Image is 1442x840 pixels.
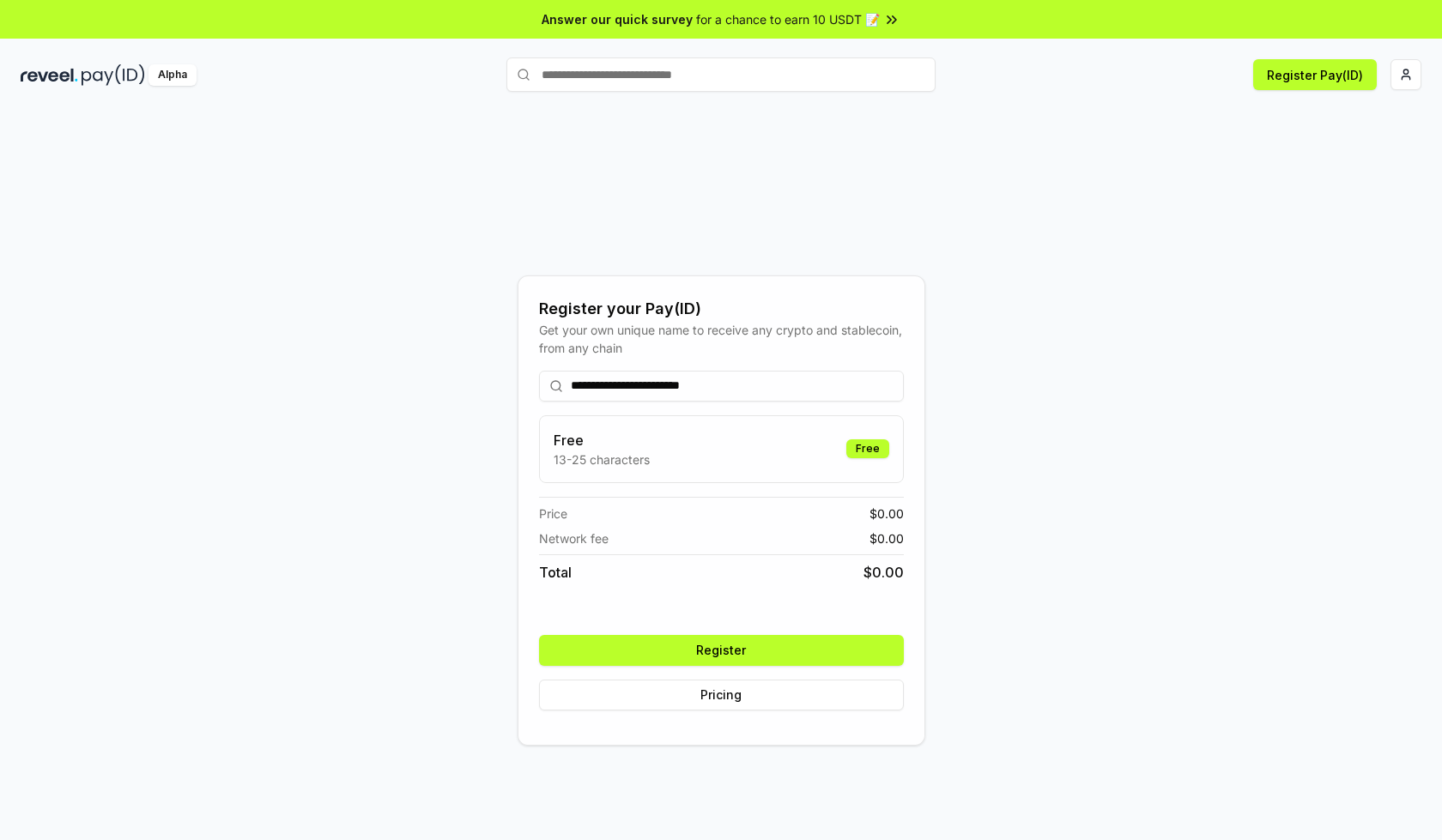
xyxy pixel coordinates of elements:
span: $ 0.00 [869,529,904,547]
span: Total [539,562,572,583]
button: Register Pay(ID) [1253,59,1377,90]
div: Free [846,439,889,458]
p: 13-25 characters [554,450,650,468]
div: Get your own unique name to receive any crypto and stablecoin, from any chain [539,321,904,357]
span: $ 0.00 [869,505,904,523]
span: $ 0.00 [863,562,904,583]
img: pay_id [82,64,145,86]
button: Register [539,635,904,666]
div: Register your Pay(ID) [539,297,904,321]
h3: Free [554,430,650,450]
button: Pricing [539,680,904,710]
span: for a chance to earn 10 USDT 📝 [696,10,880,28]
span: Network fee [539,529,609,547]
span: Answer our quick survey [542,10,693,28]
span: Price [539,505,567,523]
div: Alpha [148,64,197,86]
img: reveel_dark [21,64,78,86]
